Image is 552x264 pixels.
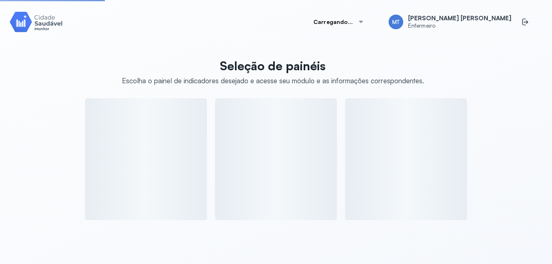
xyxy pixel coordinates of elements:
p: Seleção de painéis [122,58,424,73]
span: Enfermeiro [408,22,511,29]
img: Logotipo do produto Monitor [10,10,63,33]
span: MT [392,19,400,26]
div: Escolha o painel de indicadores desejado e acesse seu módulo e as informações correspondentes. [122,76,424,85]
button: Carregando... [304,14,374,30]
span: [PERSON_NAME] [PERSON_NAME] [408,15,511,22]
